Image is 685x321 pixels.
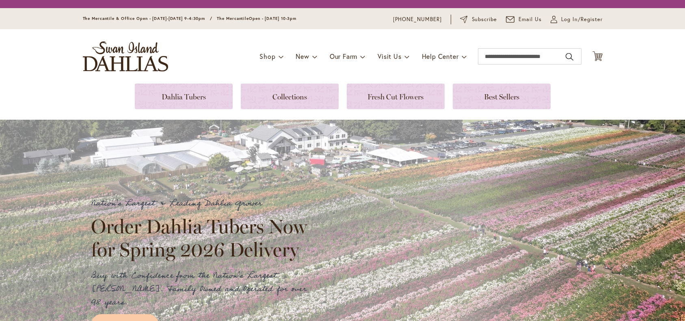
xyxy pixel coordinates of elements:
span: Visit Us [378,52,401,60]
span: Open - [DATE] 10-3pm [249,16,296,21]
a: Log In/Register [551,15,603,24]
p: Buy with Confidence from the Nation's Largest [PERSON_NAME]. Family Owned and Operated for over 9... [91,269,314,309]
span: Email Us [519,15,542,24]
a: Subscribe [460,15,497,24]
h2: Order Dahlia Tubers Now for Spring 2026 Delivery [91,215,314,261]
a: store logo [83,41,168,71]
span: Help Center [422,52,459,60]
span: New [296,52,309,60]
button: Search [566,50,573,63]
a: [PHONE_NUMBER] [393,15,442,24]
span: Subscribe [472,15,497,24]
span: Our Farm [330,52,357,60]
p: Nation's Largest & Leading Dahlia Grower [91,197,314,210]
span: Shop [259,52,275,60]
span: The Mercantile & Office Open - [DATE]-[DATE] 9-4:30pm / The Mercantile [83,16,249,21]
span: Log In/Register [561,15,603,24]
a: Email Us [506,15,542,24]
